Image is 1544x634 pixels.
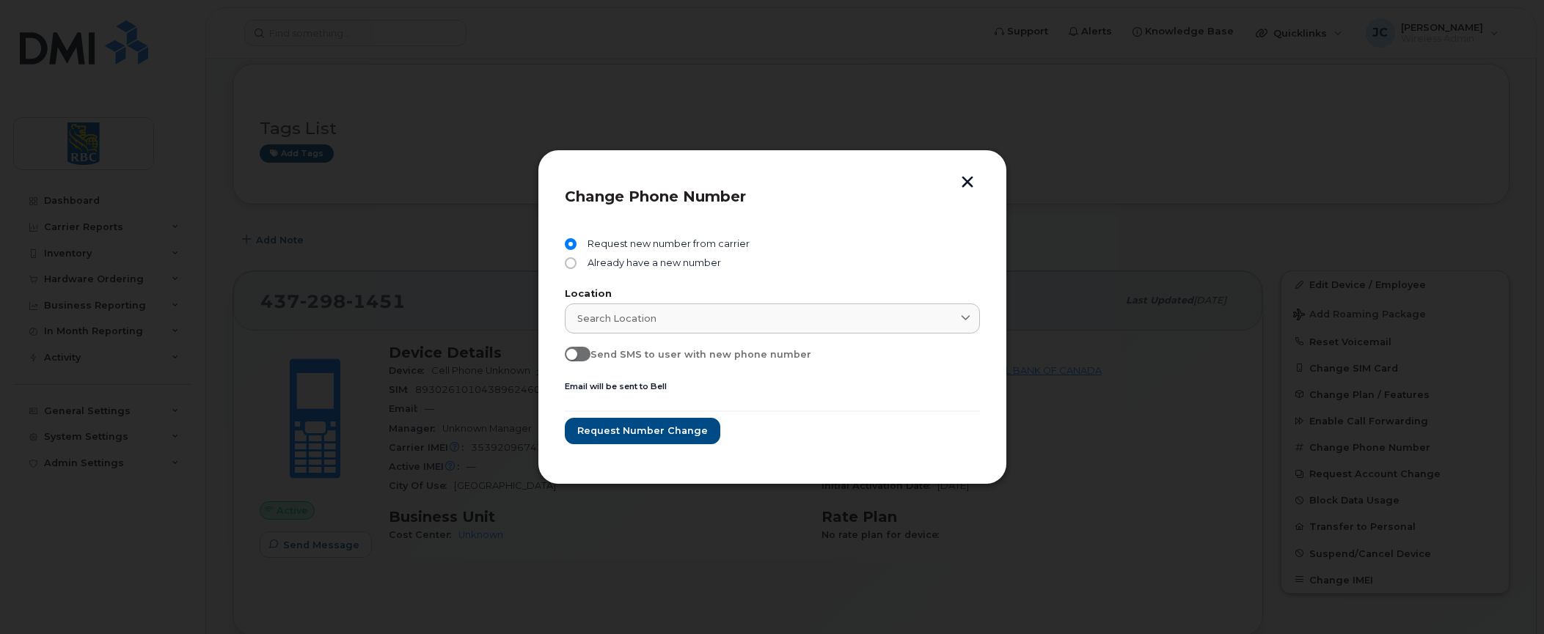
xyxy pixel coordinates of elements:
input: Already have a new number [565,257,577,269]
button: Request number change [565,418,720,444]
span: Request number change [577,424,708,438]
input: Send SMS to user with new phone number [565,347,577,358]
span: Send SMS to user with new phone number [590,349,811,360]
span: Already have a new number [582,257,722,269]
input: Request new number from carrier [565,238,577,250]
span: Request new number from carrier [582,238,750,250]
small: Email will be sent to Bell [565,381,667,391]
span: Search location [577,312,656,325]
span: Change Phone Number [565,188,746,205]
a: Search location [565,303,980,333]
label: Location [565,290,980,299]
